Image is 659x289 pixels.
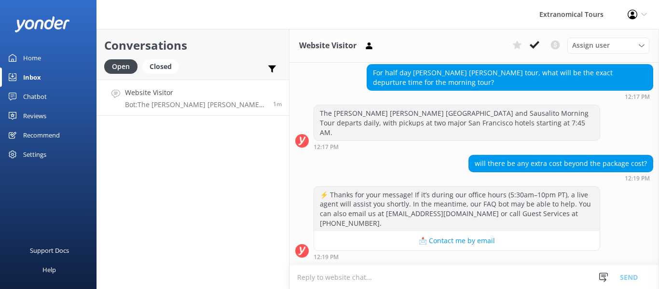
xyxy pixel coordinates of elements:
[23,68,41,87] div: Inbox
[23,87,47,106] div: Chatbot
[314,254,339,260] strong: 12:19 PM
[625,176,650,181] strong: 12:19 PM
[104,61,142,71] a: Open
[14,16,70,32] img: yonder-white-logo.png
[314,231,600,250] button: 📩 Contact me by email
[42,260,56,279] div: Help
[314,144,339,150] strong: 12:17 PM
[23,125,60,145] div: Recommend
[367,93,653,100] div: Oct 01 2025 09:17pm (UTC -07:00) America/Tijuana
[469,155,653,172] div: will there be any extra cost beyond the package cost?
[23,48,41,68] div: Home
[299,40,357,52] h3: Website Visitor
[314,143,600,150] div: Oct 01 2025 09:17pm (UTC -07:00) America/Tijuana
[104,59,137,74] div: Open
[367,65,653,90] div: For half day [PERSON_NAME] [PERSON_NAME] tour, what will be the exact depurture time for the morn...
[125,87,266,98] h4: Website Visitor
[314,105,600,140] div: The [PERSON_NAME] [PERSON_NAME] [GEOGRAPHIC_DATA] and Sausalito Morning Tour departs daily, with ...
[314,253,600,260] div: Oct 01 2025 09:19pm (UTC -07:00) America/Tijuana
[142,59,179,74] div: Closed
[30,241,69,260] div: Support Docs
[572,40,610,51] span: Assign user
[23,106,46,125] div: Reviews
[314,187,600,231] div: ⚡ Thanks for your message! If it’s during our office hours (5:30am–10pm PT), a live agent will as...
[23,145,46,164] div: Settings
[104,36,282,55] h2: Conversations
[142,61,184,71] a: Closed
[125,100,266,109] p: Bot: The [PERSON_NAME] [PERSON_NAME] [GEOGRAPHIC_DATA] and Sausalito Morning Tour departs daily, ...
[97,80,289,116] a: Website VisitorBot:The [PERSON_NAME] [PERSON_NAME] [GEOGRAPHIC_DATA] and Sausalito Morning Tour d...
[468,175,653,181] div: Oct 01 2025 09:19pm (UTC -07:00) America/Tijuana
[625,94,650,100] strong: 12:17 PM
[273,100,282,108] span: Oct 01 2025 09:17pm (UTC -07:00) America/Tijuana
[567,38,649,53] div: Assign User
